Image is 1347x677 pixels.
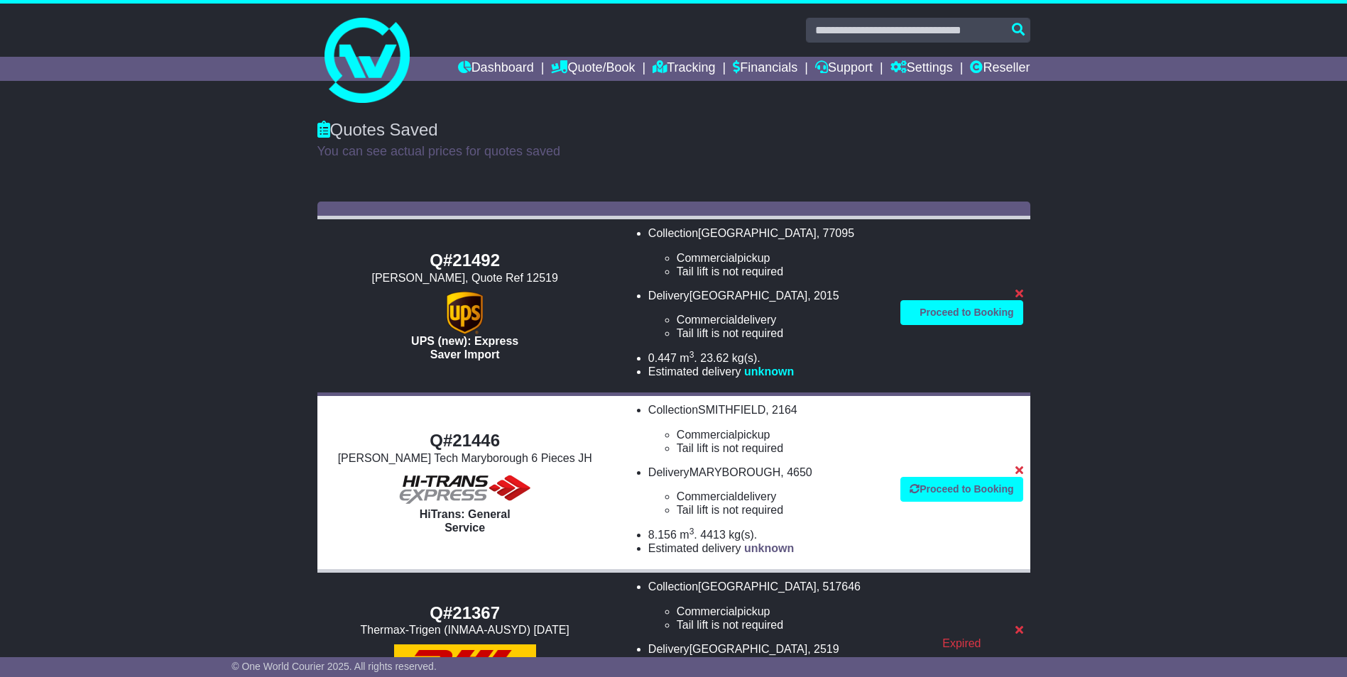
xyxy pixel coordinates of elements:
[890,57,953,81] a: Settings
[317,144,1030,160] p: You can see actual prices for quotes saved
[420,508,511,534] span: HiTrans: General Service
[689,527,694,536] sup: 3
[394,644,536,676] img: DHL: Express Worldwide Import
[677,618,886,632] li: Tail lift is not required
[458,57,534,81] a: Dashboard
[648,466,886,517] li: Delivery
[317,120,1030,141] div: Quotes Saved
[325,431,606,451] div: Q#21446
[765,404,797,416] span: , 2164
[677,313,886,326] li: delivery
[677,490,886,503] li: delivery
[325,251,606,271] div: Q#21492
[411,335,518,360] span: UPS (new): Express Saver Import
[900,637,1022,650] div: Expired
[732,352,760,364] span: kg(s).
[648,289,886,341] li: Delivery
[698,580,817,593] span: [GEOGRAPHIC_DATA]
[677,441,886,455] li: Tail lift is not required
[648,226,886,278] li: Collection
[648,541,886,555] li: Estimated delivery
[680,352,697,364] span: m .
[689,643,808,655] span: [GEOGRAPHIC_DATA]
[677,605,886,618] li: pickup
[744,542,794,554] span: unknown
[394,472,536,507] img: HiTrans: General Service
[648,529,677,541] span: 8.156
[689,466,781,478] span: MARYBOROUGH
[807,643,839,655] span: , 2519
[700,352,729,364] span: 23.62
[447,292,482,334] img: UPS (new): Express Saver Import
[900,477,1022,502] a: Proceed to Booking
[970,57,1030,81] a: Reseller
[677,326,886,340] li: Tail lift is not required
[689,290,808,302] span: [GEOGRAPHIC_DATA]
[680,529,697,541] span: m .
[744,365,794,378] span: unknown
[729,529,757,541] span: kg(s).
[733,57,797,81] a: Financials
[698,227,817,239] span: [GEOGRAPHIC_DATA]
[677,503,886,517] li: Tail lift is not required
[325,451,606,465] div: [PERSON_NAME] Tech Maryborough 6 Pieces JH
[700,529,726,541] span: 4413
[677,429,737,441] span: Commercial
[231,661,437,672] span: © One World Courier 2025. All rights reserved.
[677,490,737,502] span: Commercial
[648,365,886,378] li: Estimated delivery
[677,428,886,441] li: pickup
[653,57,715,81] a: Tracking
[807,290,839,302] span: , 2015
[648,580,886,632] li: Collection
[900,300,1022,325] a: Proceed to Booking
[698,404,765,416] span: SMITHFIELD
[325,603,606,624] div: Q#21367
[325,623,606,637] div: Thermax-Trigen (INMAA-AUSYD) [DATE]
[677,314,737,326] span: Commercial
[648,403,886,455] li: Collection
[325,271,606,285] div: [PERSON_NAME], Quote Ref 12519
[551,57,635,81] a: Quote/Book
[648,352,677,364] span: 0.447
[780,466,812,478] span: , 4650
[677,605,737,617] span: Commercial
[677,265,886,278] li: Tail lift is not required
[677,251,886,265] li: pickup
[817,227,854,239] span: , 77095
[815,57,873,81] a: Support
[689,350,694,360] sup: 3
[817,580,861,593] span: , 517646
[677,252,737,264] span: Commercial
